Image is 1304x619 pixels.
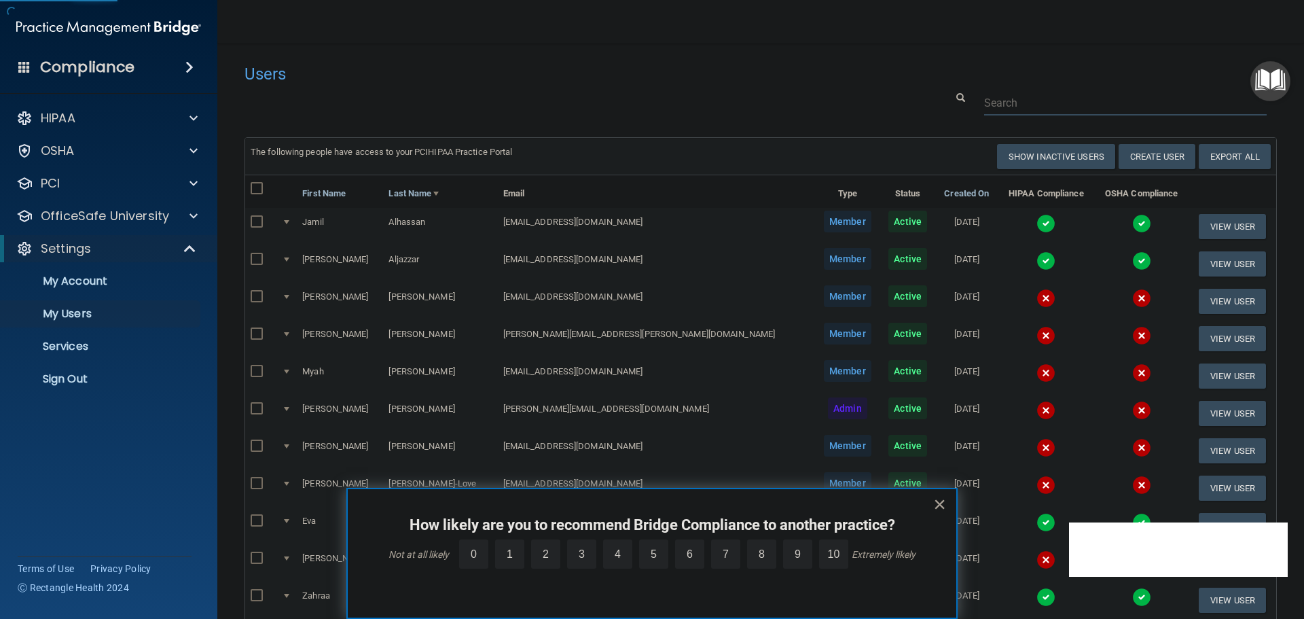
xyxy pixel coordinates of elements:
button: View User [1199,476,1266,501]
span: Member [824,248,871,270]
img: tick.e7d51cea.svg [1036,251,1055,270]
td: [PERSON_NAME] [383,283,497,320]
td: [DATE] [935,395,998,432]
td: [EMAIL_ADDRESS][DOMAIN_NAME] [498,283,815,320]
img: cross.ca9f0e7f.svg [1132,401,1151,420]
td: [DATE] [935,245,998,283]
img: cross.ca9f0e7f.svg [1132,438,1151,457]
label: 1 [495,540,524,569]
a: Created On [944,185,989,202]
div: Extremely likely [852,549,916,560]
img: tick.e7d51cea.svg [1036,588,1055,607]
h4: Users [244,65,838,83]
label: 9 [783,540,812,569]
th: Type [815,175,880,208]
span: Active [888,435,927,457]
img: cross.ca9f0e7f.svg [1132,364,1151,383]
span: Member [824,435,871,457]
th: OSHA Compliance [1094,175,1189,208]
img: tick.e7d51cea.svg [1132,251,1151,270]
span: Member [824,285,871,307]
h4: Compliance [40,58,134,77]
th: HIPAA Compliance [998,175,1094,208]
img: tick.e7d51cea.svg [1132,513,1151,532]
span: Admin [828,397,867,419]
label: 3 [567,540,596,569]
td: [EMAIL_ADDRESS][DOMAIN_NAME] [498,470,815,507]
td: Alhassan [383,208,497,245]
th: Status [880,175,935,208]
span: Active [888,248,927,270]
span: Ⓒ Rectangle Health 2024 [18,581,129,595]
p: Settings [41,241,91,257]
td: [DATE] [935,432,998,470]
td: [PERSON_NAME] [383,432,497,470]
button: Show Inactive Users [997,144,1115,169]
input: Search [984,90,1267,116]
label: 0 [459,540,488,569]
img: tick.e7d51cea.svg [1132,588,1151,607]
span: Member [824,323,871,344]
td: [PERSON_NAME] [383,395,497,432]
label: 8 [747,540,776,569]
span: Member [824,360,871,382]
td: [DATE] [935,470,998,507]
img: cross.ca9f0e7f.svg [1132,476,1151,495]
img: cross.ca9f0e7f.svg [1036,364,1055,383]
img: tick.e7d51cea.svg [1132,214,1151,233]
img: cross.ca9f0e7f.svg [1036,476,1055,495]
a: Last Name [388,185,439,202]
iframe: Drift Widget Chat Controller [1069,523,1288,577]
p: OfficeSafe University [41,208,169,224]
button: Open Resource Center [1250,61,1290,101]
td: [EMAIL_ADDRESS][DOMAIN_NAME] [498,432,815,470]
span: Active [888,323,927,344]
td: [DATE] [935,283,998,320]
img: tick.e7d51cea.svg [1036,513,1055,532]
button: View User [1199,214,1266,239]
td: [EMAIL_ADDRESS][DOMAIN_NAME] [498,208,815,245]
p: My Account [9,275,194,288]
p: PCI [41,175,60,192]
td: [PERSON_NAME] [297,470,383,507]
p: OSHA [41,143,75,159]
td: [PERSON_NAME] [383,357,497,395]
td: [DATE] [935,208,998,245]
img: cross.ca9f0e7f.svg [1036,438,1055,457]
a: First Name [302,185,346,202]
img: cross.ca9f0e7f.svg [1036,550,1055,569]
img: cross.ca9f0e7f.svg [1036,326,1055,345]
button: View User [1199,289,1266,314]
button: Close [933,493,946,515]
button: View User [1199,326,1266,351]
td: [PERSON_NAME] [297,320,383,357]
label: 6 [675,540,704,569]
img: cross.ca9f0e7f.svg [1132,326,1151,345]
td: [PERSON_NAME] [297,544,383,582]
img: cross.ca9f0e7f.svg [1132,289,1151,308]
button: View User [1199,513,1266,538]
span: The following people have access to your PCIHIPAA Practice Portal [251,147,513,157]
label: 4 [603,540,632,569]
td: [PERSON_NAME] [297,395,383,432]
p: Sign Out [9,372,194,386]
td: [PERSON_NAME] [297,283,383,320]
button: View User [1199,401,1266,426]
label: 10 [819,540,848,569]
button: View User [1199,588,1266,613]
td: Zahraa [297,582,383,619]
p: HIPAA [41,110,75,126]
td: Myah [297,357,383,395]
button: Create User [1119,144,1195,169]
a: Export All [1199,144,1271,169]
p: My Users [9,307,194,321]
td: [PERSON_NAME] [297,245,383,283]
img: cross.ca9f0e7f.svg [1036,401,1055,420]
td: [PERSON_NAME][EMAIL_ADDRESS][PERSON_NAME][DOMAIN_NAME] [498,320,815,357]
td: [DATE] [935,582,998,619]
td: Aljazzar [383,245,497,283]
span: Member [824,211,871,232]
div: Not at all likely [388,549,449,560]
p: Services [9,340,194,353]
p: How likely are you to recommend Bridge Compliance to another practice? [375,516,929,534]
